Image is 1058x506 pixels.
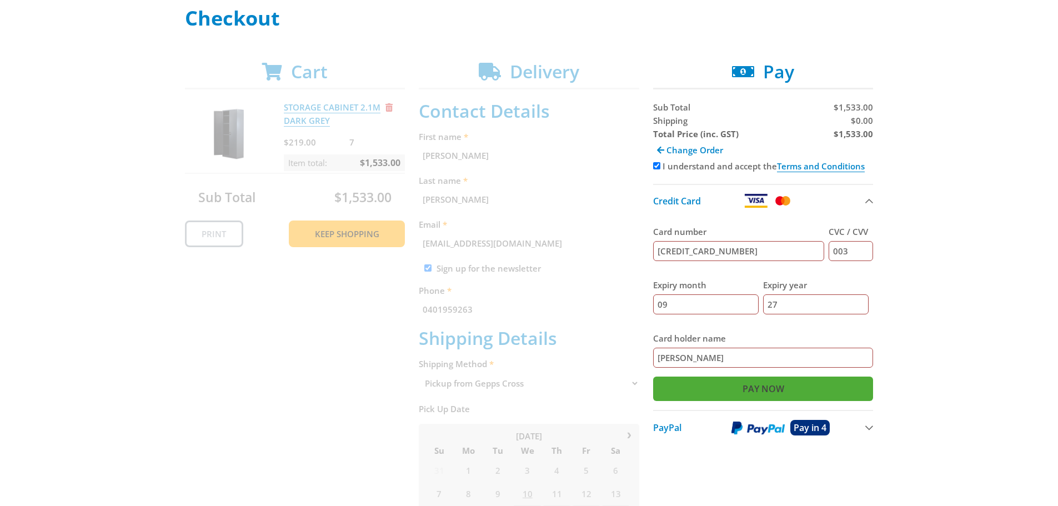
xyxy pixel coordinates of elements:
[834,128,873,139] strong: $1,533.00
[185,7,874,29] h1: Checkout
[829,225,873,238] label: CVC / CVV
[653,162,660,169] input: Please accept the terms and conditions.
[731,421,785,435] img: PayPal
[653,128,739,139] strong: Total Price (inc. GST)
[851,115,873,126] span: $0.00
[653,294,759,314] input: MM
[653,141,727,159] a: Change Order
[653,410,874,444] button: PayPal Pay in 4
[773,194,793,208] img: Mastercard
[834,102,873,113] span: $1,533.00
[653,377,874,401] input: Pay Now
[763,59,794,83] span: Pay
[777,161,865,172] a: Terms and Conditions
[663,161,865,172] label: I understand and accept the
[763,294,869,314] input: YY
[653,278,759,292] label: Expiry month
[653,225,825,238] label: Card number
[653,102,690,113] span: Sub Total
[653,422,681,434] span: PayPal
[653,184,874,217] button: Credit Card
[653,332,874,345] label: Card holder name
[744,194,768,208] img: Visa
[653,195,701,207] span: Credit Card
[666,144,723,156] span: Change Order
[653,115,688,126] span: Shipping
[763,278,869,292] label: Expiry year
[794,422,826,434] span: Pay in 4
